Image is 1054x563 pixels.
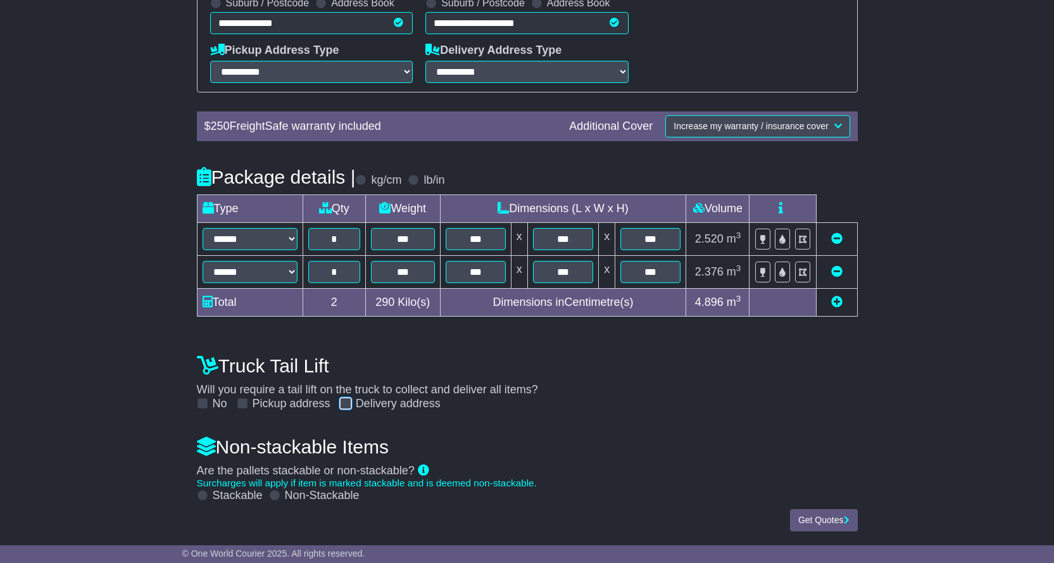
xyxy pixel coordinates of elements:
span: 2.376 [695,265,724,278]
span: m [727,265,741,278]
div: Will you require a tail lift on the truck to collect and deliver all items? [191,349,864,411]
td: x [511,255,527,288]
span: Are the pallets stackable or non-stackable? [197,464,415,477]
h4: Truck Tail Lift [197,355,858,376]
span: m [727,232,741,245]
td: Volume [686,194,750,222]
td: Kilo(s) [365,288,440,316]
sup: 3 [736,294,741,303]
span: 290 [375,296,394,308]
a: Remove this item [831,265,843,278]
div: $ FreightSafe warranty included [198,120,563,134]
sup: 3 [736,231,741,240]
span: 250 [211,120,230,132]
span: 2.520 [695,232,724,245]
button: Get Quotes [790,509,858,531]
label: Non-Stackable [285,489,360,503]
sup: 3 [736,263,741,273]
div: Surcharges will apply if item is marked stackable and is deemed non-stackable. [197,478,858,489]
h4: Package details | [197,167,356,187]
label: No [213,397,227,411]
span: m [727,296,741,308]
td: x [599,255,615,288]
label: kg/cm [371,174,401,187]
td: Qty [303,194,365,222]
td: Type [197,194,303,222]
div: Additional Cover [563,120,659,134]
label: Stackable [213,489,263,503]
label: Pickup Address Type [210,44,339,58]
td: Dimensions (L x W x H) [440,194,686,222]
td: Weight [365,194,440,222]
span: Increase my warranty / insurance cover [674,121,828,131]
td: x [599,222,615,255]
td: x [511,222,527,255]
td: 2 [303,288,365,316]
label: Delivery address [356,397,441,411]
td: Dimensions in Centimetre(s) [440,288,686,316]
a: Remove this item [831,232,843,245]
a: Add new item [831,296,843,308]
td: Total [197,288,303,316]
button: Increase my warranty / insurance cover [665,115,850,137]
span: © One World Courier 2025. All rights reserved. [182,548,365,559]
h4: Non-stackable Items [197,436,858,457]
label: Pickup address [253,397,330,411]
label: Delivery Address Type [425,44,562,58]
label: lb/in [423,174,444,187]
span: 4.896 [695,296,724,308]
